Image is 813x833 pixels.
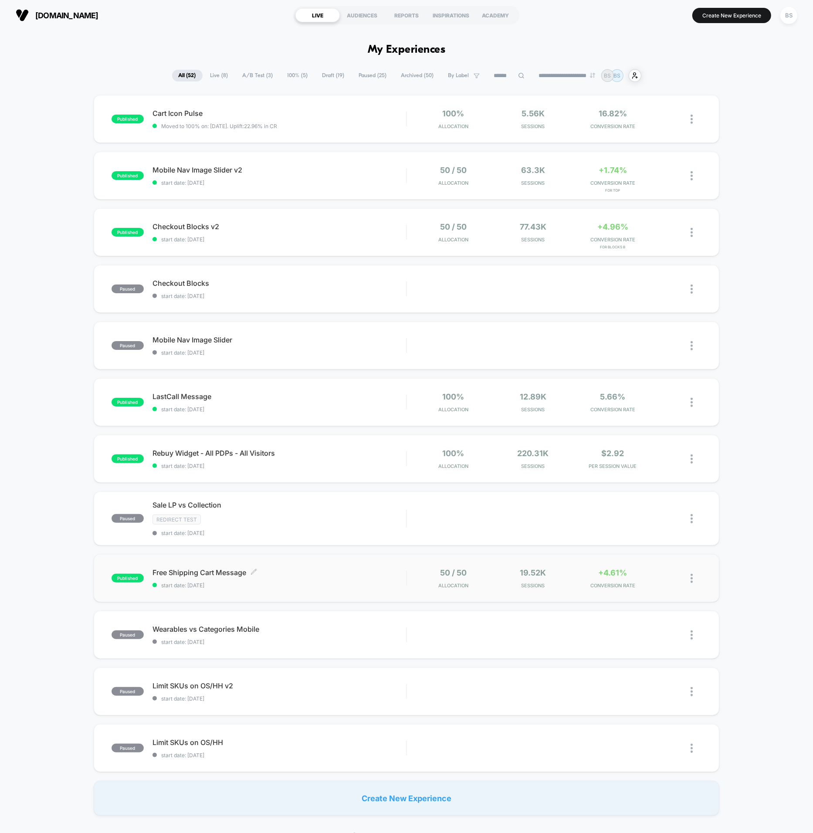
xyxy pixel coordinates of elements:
[691,687,693,696] img: close
[112,115,144,123] span: published
[597,222,628,231] span: +4.96%
[152,568,406,577] span: Free Shipping Cart Message
[352,70,393,81] span: Paused ( 25 )
[691,630,693,640] img: close
[575,123,650,129] span: CONVERSION RATE
[495,237,571,243] span: Sessions
[575,188,650,193] span: for Top
[692,8,771,23] button: Create New Experience
[172,70,203,81] span: All ( 52 )
[575,180,650,186] span: CONVERSION RATE
[575,582,650,589] span: CONVERSION RATE
[691,341,693,350] img: close
[780,7,797,24] div: BS
[152,582,406,589] span: start date: [DATE]
[112,574,144,582] span: published
[161,123,277,129] span: Moved to 100% on: [DATE] . Uplift: 22.96% in CR
[152,501,406,509] span: Sale LP vs Collection
[691,228,693,237] img: close
[112,514,144,523] span: paused
[590,73,595,78] img: end
[691,574,693,583] img: close
[13,8,101,22] button: [DOMAIN_NAME]
[691,284,693,294] img: close
[152,515,201,525] span: Redirect Test
[152,463,406,469] span: start date: [DATE]
[440,166,467,175] span: 50 / 50
[517,449,549,458] span: 220.31k
[152,738,406,747] span: Limit SKUs on OS/HH
[152,166,406,174] span: Mobile Nav Image Slider v2
[691,398,693,407] img: close
[778,7,800,24] button: BS
[601,449,624,458] span: $2.92
[152,695,406,702] span: start date: [DATE]
[429,8,473,22] div: INSPIRATIONS
[438,180,468,186] span: Allocation
[575,406,650,413] span: CONVERSION RATE
[152,625,406,633] span: Wearables vs Categories Mobile
[152,752,406,759] span: start date: [DATE]
[94,781,720,816] div: Create New Experience
[575,463,650,469] span: PER SESSION VALUE
[112,398,144,406] span: published
[691,514,693,523] img: close
[495,180,571,186] span: Sessions
[521,166,545,175] span: 63.3k
[152,109,406,118] span: Cart Icon Pulse
[438,406,468,413] span: Allocation
[152,681,406,690] span: Limit SKUs on OS/HH v2
[495,582,571,589] span: Sessions
[112,284,144,293] span: paused
[599,166,627,175] span: +1.74%
[448,72,469,79] span: By Label
[152,392,406,401] span: LastCall Message
[112,228,144,237] span: published
[442,392,464,401] span: 100%
[35,11,98,20] span: [DOMAIN_NAME]
[522,109,545,118] span: 5.56k
[442,449,464,458] span: 100%
[112,744,144,752] span: paused
[495,406,571,413] span: Sessions
[613,72,620,79] p: BS
[368,44,446,56] h1: My Experiences
[440,222,467,231] span: 50 / 50
[604,72,611,79] p: BS
[236,70,280,81] span: A/B Test ( 3 )
[152,639,406,645] span: start date: [DATE]
[395,70,440,81] span: Archived ( 50 )
[112,454,144,463] span: published
[520,568,546,577] span: 19.52k
[438,463,468,469] span: Allocation
[295,8,340,22] div: LIVE
[438,123,468,129] span: Allocation
[112,687,144,696] span: paused
[112,171,144,180] span: published
[691,454,693,464] img: close
[152,449,406,457] span: Rebuy Widget - All PDPs - All Visitors
[575,237,650,243] span: CONVERSION RATE
[152,530,406,536] span: start date: [DATE]
[152,406,406,413] span: start date: [DATE]
[691,115,693,124] img: close
[438,237,468,243] span: Allocation
[152,349,406,356] span: start date: [DATE]
[281,70,315,81] span: 100% ( 5 )
[600,392,625,401] span: 5.66%
[438,582,468,589] span: Allocation
[152,335,406,344] span: Mobile Nav Image Slider
[440,568,467,577] span: 50 / 50
[520,392,546,401] span: 12.89k
[16,9,29,22] img: Visually logo
[599,109,627,118] span: 16.82%
[473,8,518,22] div: ACADEMY
[112,341,144,350] span: paused
[112,630,144,639] span: paused
[152,222,406,231] span: Checkout Blocks v2
[520,222,546,231] span: 77.43k
[204,70,235,81] span: Live ( 8 )
[442,109,464,118] span: 100%
[316,70,351,81] span: Draft ( 19 )
[598,568,627,577] span: +4.61%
